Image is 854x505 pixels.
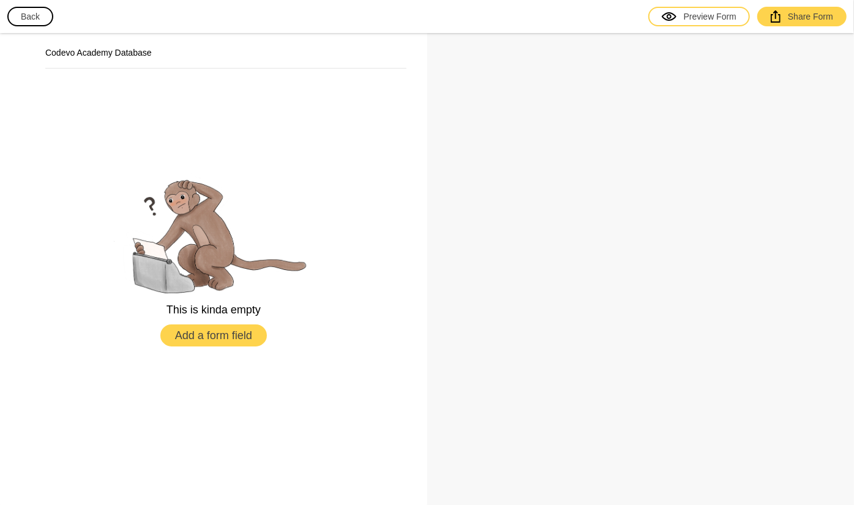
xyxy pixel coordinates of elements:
img: empty.png [103,171,324,295]
a: Share Form [757,7,847,26]
a: Preview Form [648,7,750,26]
p: This is kinda empty [167,302,261,317]
button: Add a form field [160,324,267,346]
h2: Codevo Academy Database [45,47,406,59]
button: Back [7,7,53,26]
div: Preview Form [662,10,736,23]
div: Share Form [771,10,833,23]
